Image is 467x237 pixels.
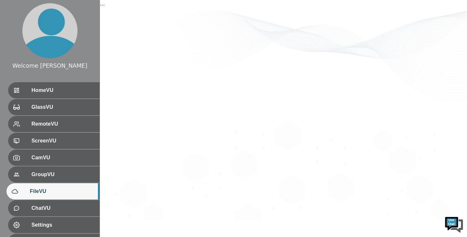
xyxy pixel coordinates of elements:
[6,183,100,199] div: FileVU
[8,82,100,98] div: HomeVU
[31,103,94,111] span: GlassVU
[12,62,87,70] div: Welcome [PERSON_NAME]
[31,221,94,229] span: Settings
[8,200,100,216] div: ChatVU
[444,214,464,234] img: Chat Widget
[31,120,94,128] span: RemoteVU
[8,217,100,233] div: Settings
[8,150,100,166] div: CamVU
[8,166,100,183] div: GroupVU
[8,116,100,132] div: RemoteVU
[22,3,78,58] img: profile.png
[31,204,94,212] span: ChatVU
[31,154,94,162] span: CamVU
[30,187,94,195] span: FileVU
[8,99,100,115] div: GlassVU
[8,133,100,149] div: ScreenVU
[31,171,94,178] span: GroupVU
[31,86,94,94] span: HomeVU
[31,137,94,145] span: ScreenVU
